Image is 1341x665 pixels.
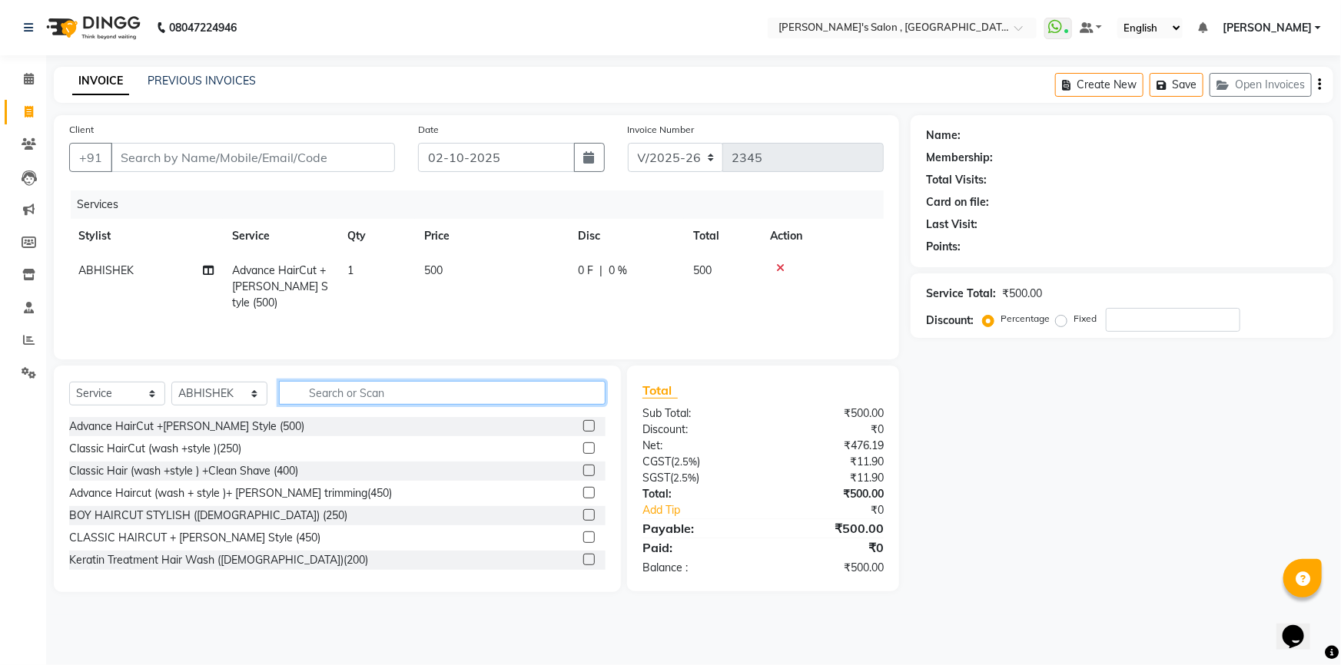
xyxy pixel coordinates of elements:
[69,530,320,546] div: CLASSIC HAIRCUT + [PERSON_NAME] Style (450)
[631,486,763,502] div: Total:
[631,422,763,438] div: Discount:
[763,454,895,470] div: ₹11.90
[926,172,987,188] div: Total Visits:
[578,263,593,279] span: 0 F
[926,127,961,144] div: Name:
[71,190,895,219] div: Services
[39,6,144,49] img: logo
[631,438,763,454] div: Net:
[631,519,763,538] div: Payable:
[763,405,895,422] div: ₹500.00
[926,286,996,302] div: Service Total:
[926,150,993,166] div: Membership:
[631,454,763,470] div: ( )
[69,485,392,501] div: Advance Haircut (wash + style )+ [PERSON_NAME] trimming(450)
[279,381,606,405] input: Search or Scan
[1001,312,1050,326] label: Percentage
[1055,73,1144,97] button: Create New
[631,470,763,486] div: ( )
[111,143,395,172] input: Search by Name/Mobile/Email/Code
[232,263,328,309] span: Advance HairCut +[PERSON_NAME] Style (500)
[631,502,785,518] a: Add Tip
[763,519,895,538] div: ₹500.00
[69,441,241,457] div: Classic HairCut (wash +style )(250)
[1150,73,1203,97] button: Save
[69,123,94,137] label: Client
[609,263,627,279] span: 0 %
[69,552,368,568] div: Keratin Treatment Hair Wash ([DEMOGRAPHIC_DATA])(200)
[763,538,895,557] div: ₹0
[926,239,961,255] div: Points:
[599,263,602,279] span: |
[148,74,256,88] a: PREVIOUS INVOICES
[763,486,895,502] div: ₹500.00
[569,219,684,253] th: Disc
[1223,20,1312,36] span: [PERSON_NAME]
[926,194,989,210] div: Card on file:
[1276,604,1326,650] iframe: chat widget
[69,419,304,435] div: Advance HairCut +[PERSON_NAME] Style (500)
[424,263,443,277] span: 500
[684,219,761,253] th: Total
[78,263,134,277] span: ABHISHEK
[69,143,112,172] button: +91
[642,455,671,468] span: CGST
[418,123,439,137] label: Date
[631,560,763,576] div: Balance :
[785,502,895,518] div: ₹0
[763,438,895,454] div: ₹476.19
[693,263,712,277] span: 500
[69,219,223,253] th: Stylist
[1074,312,1097,326] label: Fixed
[926,217,978,233] div: Last Visit:
[338,219,415,253] th: Qty
[347,263,354,277] span: 1
[642,471,670,485] span: SGST
[642,382,678,399] span: Total
[674,455,697,468] span: 2.5%
[763,560,895,576] div: ₹500.00
[763,422,895,438] div: ₹0
[926,313,974,329] div: Discount:
[169,6,237,49] b: 08047224946
[69,463,298,479] div: Classic Hair (wash +style ) +Clean Shave (400)
[69,508,347,524] div: BOY HAIRCUT STYLISH ([DEMOGRAPHIC_DATA]) (250)
[631,405,763,422] div: Sub Total:
[761,219,884,253] th: Action
[1002,286,1042,302] div: ₹500.00
[628,123,695,137] label: Invoice Number
[1210,73,1312,97] button: Open Invoices
[631,538,763,557] div: Paid:
[415,219,569,253] th: Price
[673,471,696,484] span: 2.5%
[72,68,129,95] a: INVOICE
[763,470,895,486] div: ₹11.90
[223,219,338,253] th: Service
